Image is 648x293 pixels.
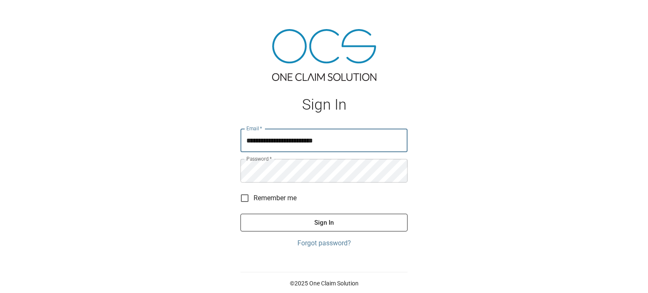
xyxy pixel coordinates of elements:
img: ocs-logo-white-transparent.png [10,5,44,22]
span: Remember me [254,193,297,203]
button: Sign In [240,214,408,231]
label: Password [246,155,272,162]
h1: Sign In [240,96,408,113]
p: © 2025 One Claim Solution [240,279,408,288]
img: ocs-logo-tra.png [272,29,376,81]
label: Email [246,125,262,132]
a: Forgot password? [240,238,408,248]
